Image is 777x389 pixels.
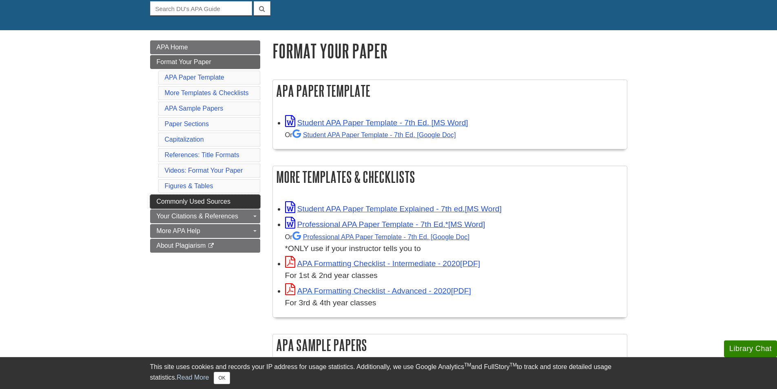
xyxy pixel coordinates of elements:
[165,167,243,174] a: Videos: Format Your Paper
[285,270,623,282] div: For 1st & 2nd year classes
[285,287,471,295] a: Link opens in new window
[150,209,260,223] a: Your Citations & References
[285,220,485,229] a: Link opens in new window
[157,227,200,234] span: More APA Help
[208,243,215,249] i: This link opens in a new window
[292,233,469,240] a: Professional APA Paper Template - 7th Ed.
[150,55,260,69] a: Format Your Paper
[165,89,249,96] a: More Templates & Checklists
[150,224,260,238] a: More APA Help
[150,1,252,16] input: Search DU's APA Guide
[150,40,260,54] a: APA Home
[464,362,471,368] sup: TM
[285,259,480,268] a: Link opens in new window
[724,340,777,357] button: Library Chat
[150,195,260,209] a: Commonly Used Sources
[165,74,224,81] a: APA Paper Template
[165,136,204,143] a: Capitalization
[292,131,456,138] a: Student APA Paper Template - 7th Ed. [Google Doc]
[157,44,188,51] span: APA Home
[285,205,502,213] a: Link opens in new window
[273,334,627,356] h2: APA Sample Papers
[157,198,230,205] span: Commonly Used Sources
[165,182,213,189] a: Figures & Tables
[165,151,239,158] a: References: Title Formats
[177,374,209,381] a: Read More
[273,166,627,188] h2: More Templates & Checklists
[285,231,623,255] div: *ONLY use if your instructor tells you to
[285,233,469,240] small: Or
[214,372,230,384] button: Close
[165,105,224,112] a: APA Sample Papers
[285,131,456,138] small: Or
[285,118,468,127] a: Link opens in new window
[157,242,206,249] span: About Plagiarism
[285,297,623,309] div: For 3rd & 4th year classes
[150,362,627,384] div: This site uses cookies and records your IP address for usage statistics. Additionally, we use Goo...
[157,58,211,65] span: Format Your Paper
[157,213,238,220] span: Your Citations & References
[273,80,627,102] h2: APA Paper Template
[510,362,517,368] sup: TM
[165,120,209,127] a: Paper Sections
[150,239,260,253] a: About Plagiarism
[150,40,260,253] div: Guide Page Menu
[272,40,627,61] h1: Format Your Paper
